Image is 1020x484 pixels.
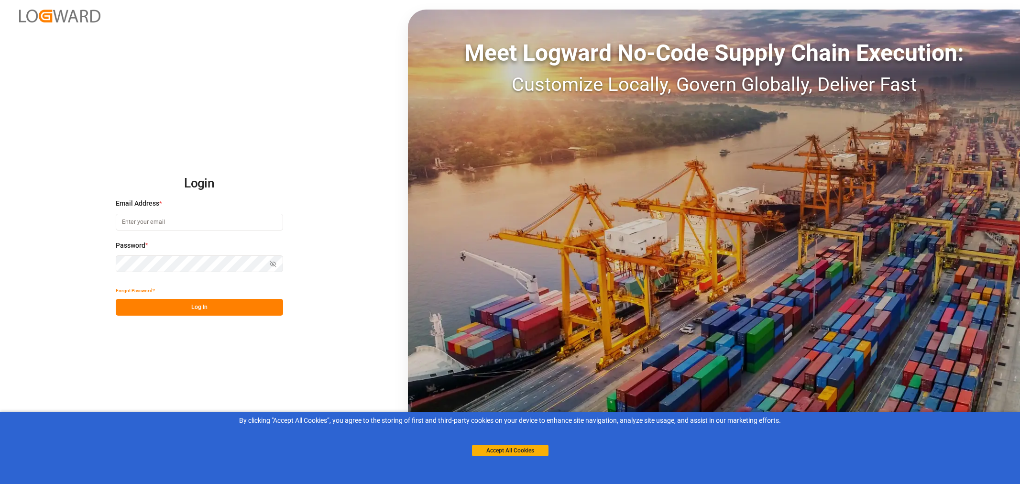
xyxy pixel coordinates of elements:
[7,416,1013,426] div: By clicking "Accept All Cookies”, you agree to the storing of first and third-party cookies on yo...
[116,299,283,316] button: Log In
[472,445,548,456] button: Accept All Cookies
[19,10,100,22] img: Logward_new_orange.png
[116,198,159,209] span: Email Address
[116,241,145,251] span: Password
[408,36,1020,70] div: Meet Logward No-Code Supply Chain Execution:
[116,282,155,299] button: Forgot Password?
[408,70,1020,99] div: Customize Locally, Govern Globally, Deliver Fast
[116,214,283,231] input: Enter your email
[116,168,283,199] h2: Login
